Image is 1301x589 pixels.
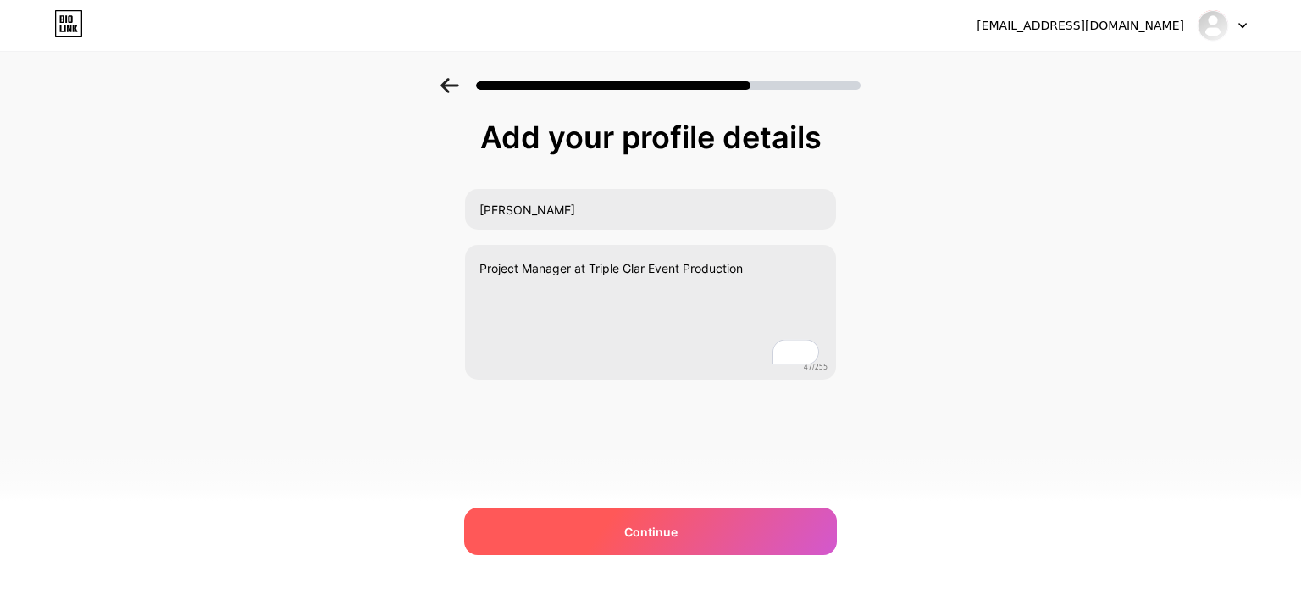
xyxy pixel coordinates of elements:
img: richardsterling [1197,9,1229,42]
span: 47/255 [804,363,828,373]
textarea: To enrich screen reader interactions, please activate Accessibility in Grammarly extension settings [465,245,836,381]
div: Add your profile details [473,120,828,154]
div: [EMAIL_ADDRESS][DOMAIN_NAME] [977,17,1184,35]
input: Your name [465,189,836,230]
span: Continue [624,523,678,541]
